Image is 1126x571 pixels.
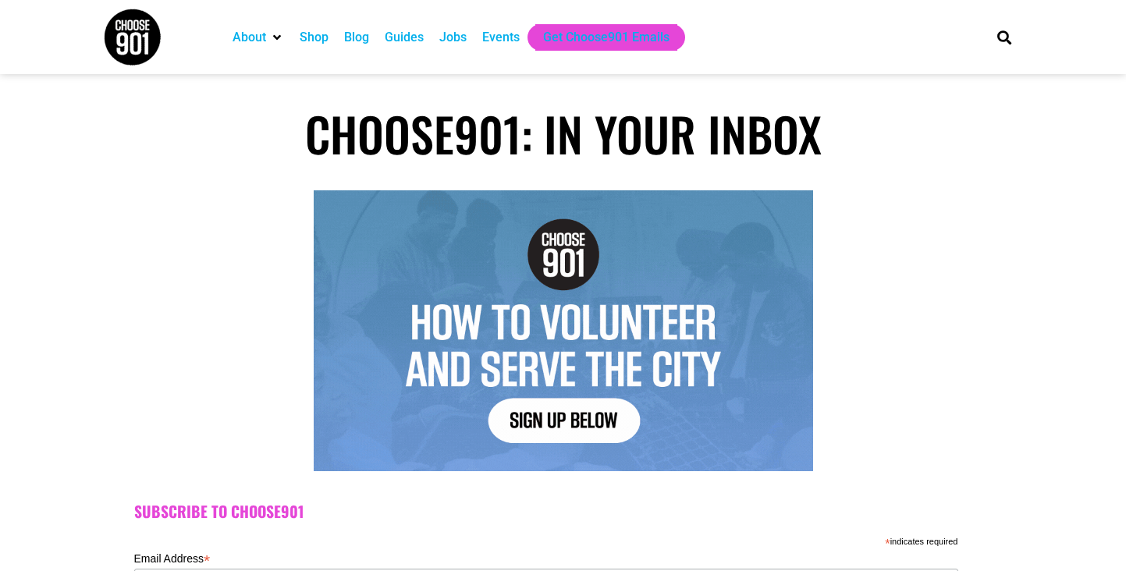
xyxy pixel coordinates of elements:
a: Guides [385,28,424,47]
h1: Choose901: In Your Inbox [103,105,1024,161]
div: Search [992,24,1018,50]
div: indicates required [134,533,958,548]
a: Shop [300,28,329,47]
h2: Subscribe to Choose901 [134,502,993,521]
a: Jobs [439,28,467,47]
img: Text graphic with "Choose 901" logo. Reads: "7 Things to Do in Memphis This Week. Sign Up Below."... [314,190,813,471]
a: Blog [344,28,369,47]
nav: Main nav [225,24,971,51]
a: About [233,28,266,47]
label: Email Address [134,548,958,566]
a: Get Choose901 Emails [543,28,670,47]
a: Events [482,28,520,47]
div: About [225,24,292,51]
